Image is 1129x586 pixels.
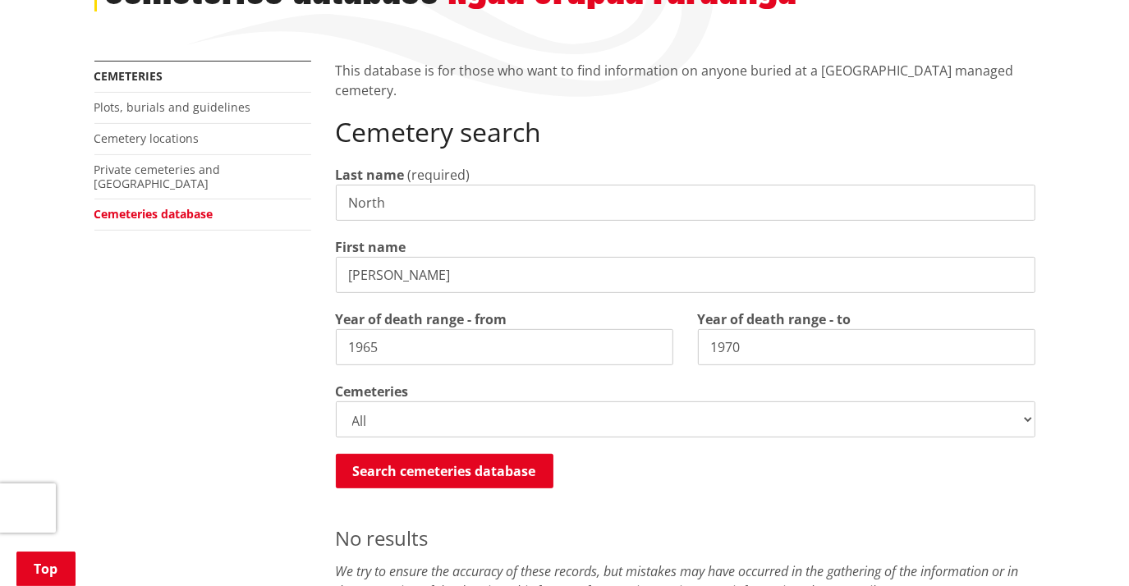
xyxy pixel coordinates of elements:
[336,237,406,257] label: First name
[336,257,1035,293] input: e.g. John
[94,162,221,191] a: Private cemeteries and [GEOGRAPHIC_DATA]
[94,68,163,84] a: Cemeteries
[336,454,553,488] button: Search cemeteries database
[94,99,251,115] a: Plots, burials and guidelines
[336,165,405,185] label: Last name
[336,309,507,329] label: Year of death range - from
[336,185,1035,221] input: e.g. Smith
[1053,517,1113,576] iframe: Messenger Launcher
[94,130,200,146] a: Cemetery locations
[336,382,409,401] label: Cemeteries
[336,117,1035,148] h2: Cemetery search
[94,206,213,222] a: Cemeteries database
[698,309,851,329] label: Year of death range - to
[408,166,470,184] span: (required)
[336,61,1035,100] p: This database is for those who want to find information on anyone buried at a [GEOGRAPHIC_DATA] m...
[16,552,76,586] a: Top
[336,524,1035,553] p: No results
[336,329,673,365] input: e.g. 1860
[698,329,1035,365] input: e.g. 2025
